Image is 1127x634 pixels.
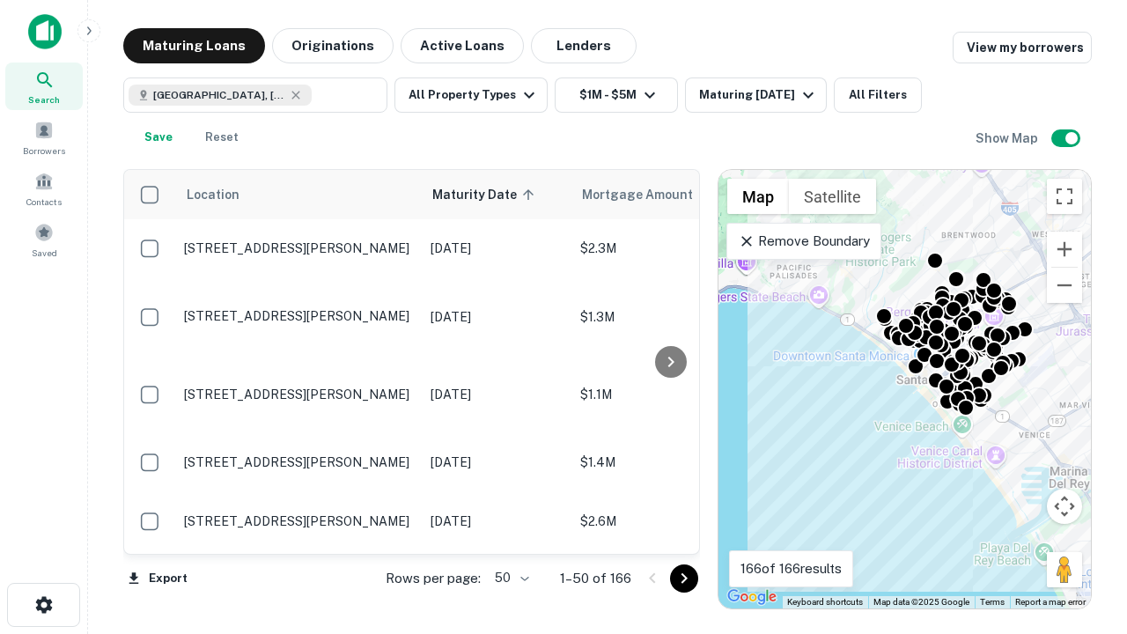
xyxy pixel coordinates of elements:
button: Reset [194,120,250,155]
button: Export [123,565,192,592]
span: Maturity Date [432,184,540,205]
p: Remove Boundary [738,231,869,252]
span: [GEOGRAPHIC_DATA], [GEOGRAPHIC_DATA], [GEOGRAPHIC_DATA] [153,87,285,103]
th: Mortgage Amount [571,170,765,219]
p: [DATE] [431,512,563,531]
p: Rows per page: [386,568,481,589]
span: Mortgage Amount [582,184,716,205]
span: Search [28,92,60,107]
iframe: Chat Widget [1039,493,1127,578]
p: [STREET_ADDRESS][PERSON_NAME] [184,513,413,529]
th: Maturity Date [422,170,571,219]
p: 1–50 of 166 [560,568,631,589]
button: Show street map [727,179,789,214]
a: Terms [980,597,1005,607]
span: Map data ©2025 Google [873,597,969,607]
button: Zoom in [1047,232,1082,267]
p: [STREET_ADDRESS][PERSON_NAME] [184,308,413,324]
button: Active Loans [401,28,524,63]
p: $2.3M [580,239,756,258]
button: Keyboard shortcuts [787,596,863,608]
p: $1.3M [580,307,756,327]
p: [DATE] [431,385,563,404]
button: Save your search to get updates of matches that match your search criteria. [130,120,187,155]
a: Borrowers [5,114,83,161]
button: Toggle fullscreen view [1047,179,1082,214]
button: All Property Types [394,77,548,113]
p: $1.1M [580,385,756,404]
p: 166 of 166 results [740,558,842,579]
img: capitalize-icon.png [28,14,62,49]
button: Zoom out [1047,268,1082,303]
button: Lenders [531,28,637,63]
span: Saved [32,246,57,260]
a: Saved [5,216,83,263]
div: 50 [488,565,532,591]
p: $2.6M [580,512,756,531]
div: 0 0 [718,170,1091,608]
button: Maturing Loans [123,28,265,63]
button: Originations [272,28,394,63]
button: All Filters [834,77,922,113]
div: Maturing [DATE] [699,85,819,106]
span: Location [186,184,239,205]
button: Go to next page [670,564,698,593]
p: [STREET_ADDRESS][PERSON_NAME] [184,387,413,402]
img: Google [723,586,781,608]
p: [STREET_ADDRESS][PERSON_NAME] [184,240,413,256]
p: [DATE] [431,453,563,472]
span: Contacts [26,195,62,209]
button: $1M - $5M [555,77,678,113]
button: Maturing [DATE] [685,77,827,113]
span: Borrowers [23,144,65,158]
a: Contacts [5,165,83,212]
a: Report a map error [1015,597,1086,607]
a: Open this area in Google Maps (opens a new window) [723,586,781,608]
button: Map camera controls [1047,489,1082,524]
a: Search [5,63,83,110]
p: [DATE] [431,239,563,258]
th: Location [175,170,422,219]
p: [DATE] [431,307,563,327]
button: Show satellite imagery [789,179,876,214]
h6: Show Map [976,129,1041,148]
p: [STREET_ADDRESS][PERSON_NAME] [184,454,413,470]
a: View my borrowers [953,32,1092,63]
p: $1.4M [580,453,756,472]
